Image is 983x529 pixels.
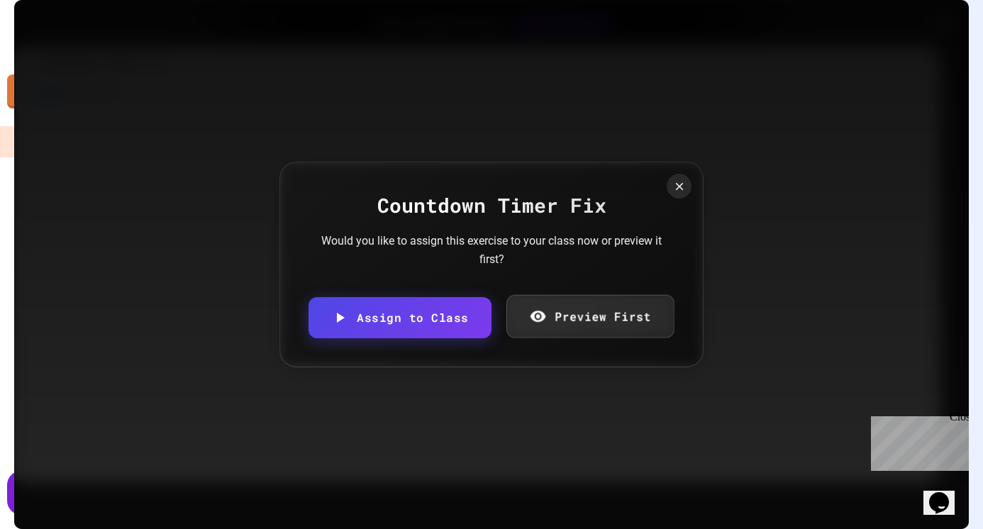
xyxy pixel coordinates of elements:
[865,411,969,471] iframe: chat widget
[321,232,662,268] div: Would you like to assign this exercise to your class now or preview it first?
[309,297,491,338] a: Assign to Class
[6,6,98,90] div: Chat with us now!Close
[506,294,674,338] a: Preview First
[923,472,969,515] iframe: chat widget
[309,191,674,221] div: Countdown Timer Fix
